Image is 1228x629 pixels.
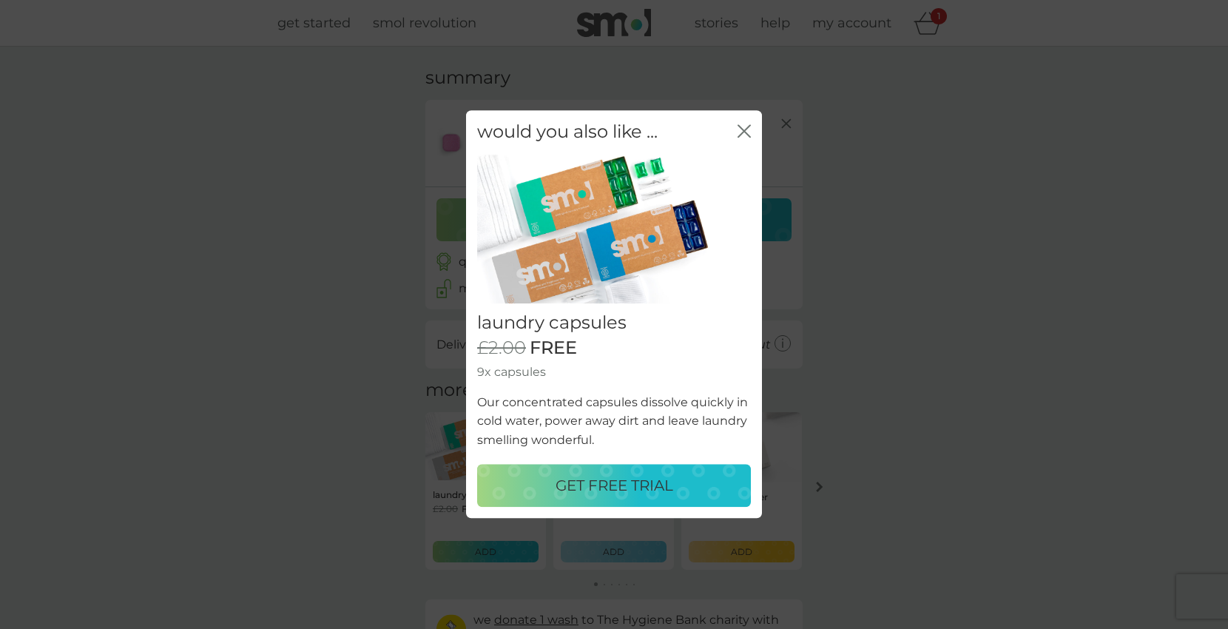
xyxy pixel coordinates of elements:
p: GET FREE TRIAL [556,474,673,498]
button: close [738,124,751,140]
h2: laundry capsules [477,313,751,334]
p: Our concentrated capsules dissolve quickly in cold water, power away dirt and leave laundry smell... [477,393,751,450]
span: FREE [530,338,577,360]
span: £2.00 [477,338,526,360]
h2: would you also like ... [477,121,658,143]
button: GET FREE TRIAL [477,465,751,508]
p: 9x capsules [477,363,751,382]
